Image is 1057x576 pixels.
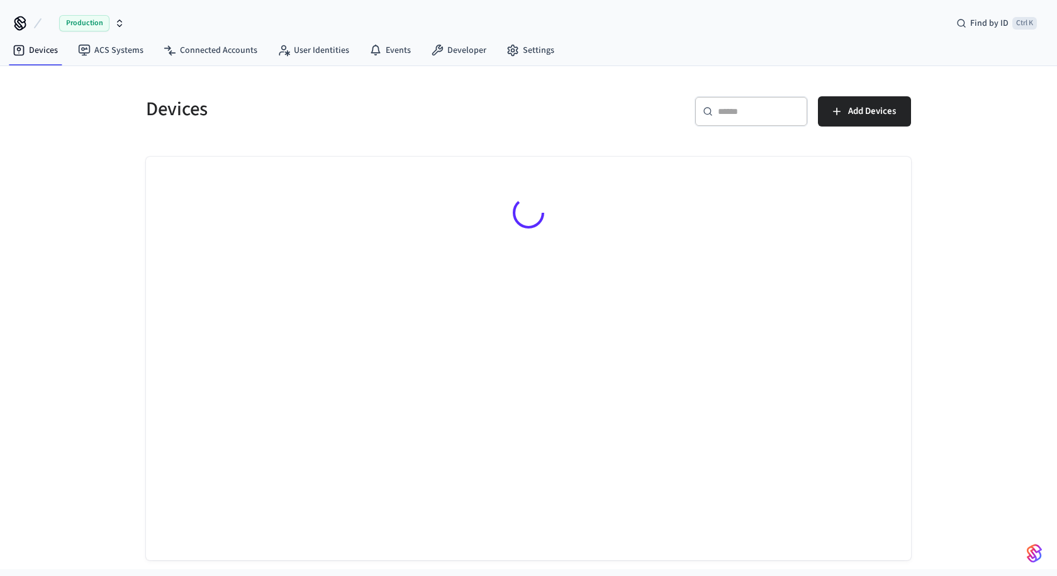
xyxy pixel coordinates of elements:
[359,39,421,62] a: Events
[154,39,267,62] a: Connected Accounts
[1012,17,1037,30] span: Ctrl K
[1027,543,1042,563] img: SeamLogoGradient.69752ec5.svg
[68,39,154,62] a: ACS Systems
[59,15,109,31] span: Production
[946,12,1047,35] div: Find by IDCtrl K
[3,39,68,62] a: Devices
[146,96,521,122] h5: Devices
[421,39,496,62] a: Developer
[970,17,1009,30] span: Find by ID
[496,39,564,62] a: Settings
[267,39,359,62] a: User Identities
[818,96,911,127] button: Add Devices
[848,103,896,120] span: Add Devices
